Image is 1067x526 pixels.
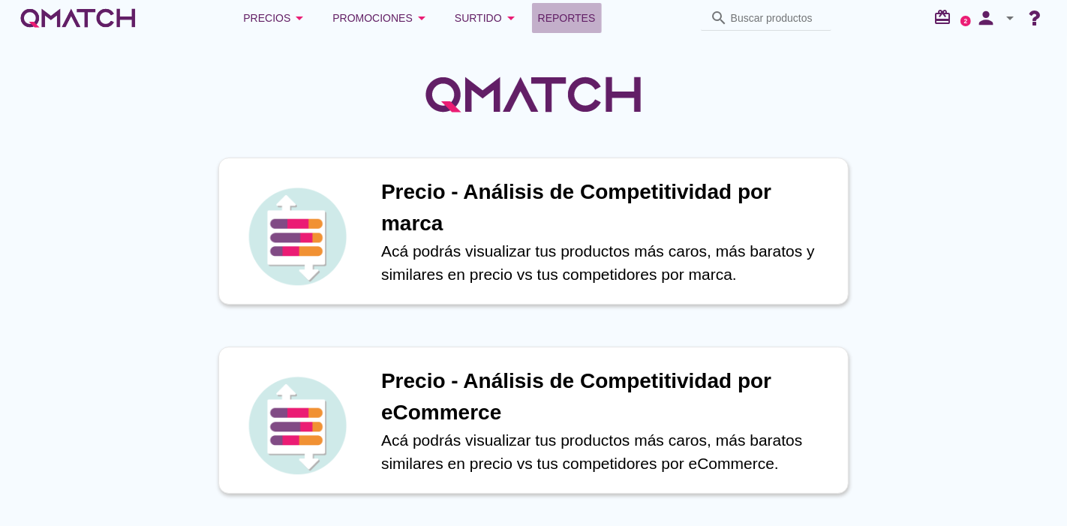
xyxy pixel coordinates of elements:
i: arrow_drop_down [290,9,308,27]
i: search [710,9,728,27]
span: Reportes [538,9,596,27]
i: arrow_drop_down [502,9,520,27]
a: iconPrecio - Análisis de Competitividad por marcaAcá podrás visualizar tus productos más caros, m... [197,158,870,305]
i: arrow_drop_down [1001,9,1019,27]
div: Promociones [332,9,431,27]
i: person [971,8,1001,29]
img: icon [245,184,350,289]
button: Surtido [443,3,532,33]
input: Buscar productos [731,6,822,30]
p: Acá podrás visualizar tus productos más caros, más baratos y similares en precio vs tus competido... [381,239,833,287]
h1: Precio - Análisis de Competitividad por marca [381,176,833,239]
i: redeem [933,8,957,26]
button: Promociones [320,3,443,33]
text: 2 [964,17,968,24]
a: white-qmatch-logo [18,3,138,33]
a: iconPrecio - Análisis de Competitividad por eCommerceAcá podrás visualizar tus productos más caro... [197,347,870,494]
button: Precios [231,3,320,33]
h1: Precio - Análisis de Competitividad por eCommerce [381,365,833,428]
i: arrow_drop_down [413,9,431,27]
a: 2 [960,16,971,26]
div: Precios [243,9,308,27]
img: icon [245,373,350,478]
div: Surtido [455,9,520,27]
a: Reportes [532,3,602,33]
img: QMatchLogo [421,57,646,132]
p: Acá podrás visualizar tus productos más caros, más baratos similares en precio vs tus competidore... [381,428,833,476]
